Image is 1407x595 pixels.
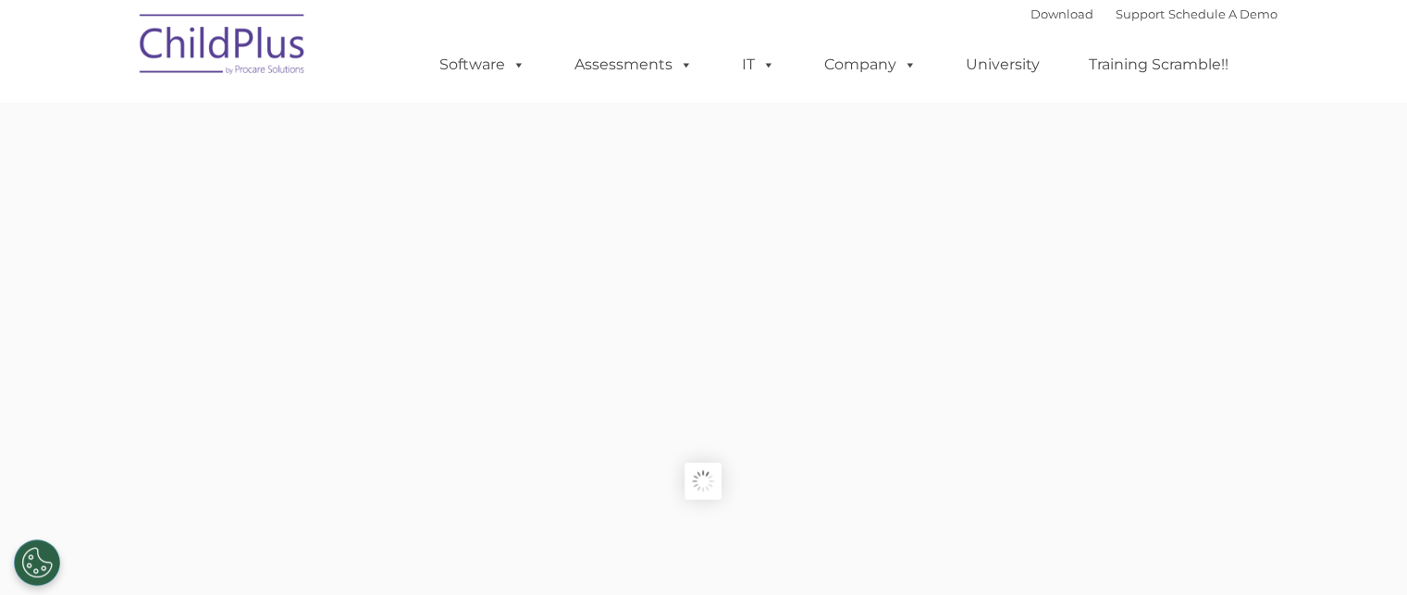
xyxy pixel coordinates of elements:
font: | [1031,6,1277,21]
img: ChildPlus by Procare Solutions [130,1,315,93]
a: Schedule A Demo [1168,6,1277,21]
a: Training Scramble!! [1070,46,1247,83]
a: Assessments [556,46,711,83]
a: Download [1031,6,1093,21]
button: Cookies Settings [14,539,60,586]
a: Support [1116,6,1165,21]
a: IT [723,46,794,83]
a: Company [806,46,935,83]
a: Software [421,46,544,83]
a: University [947,46,1058,83]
